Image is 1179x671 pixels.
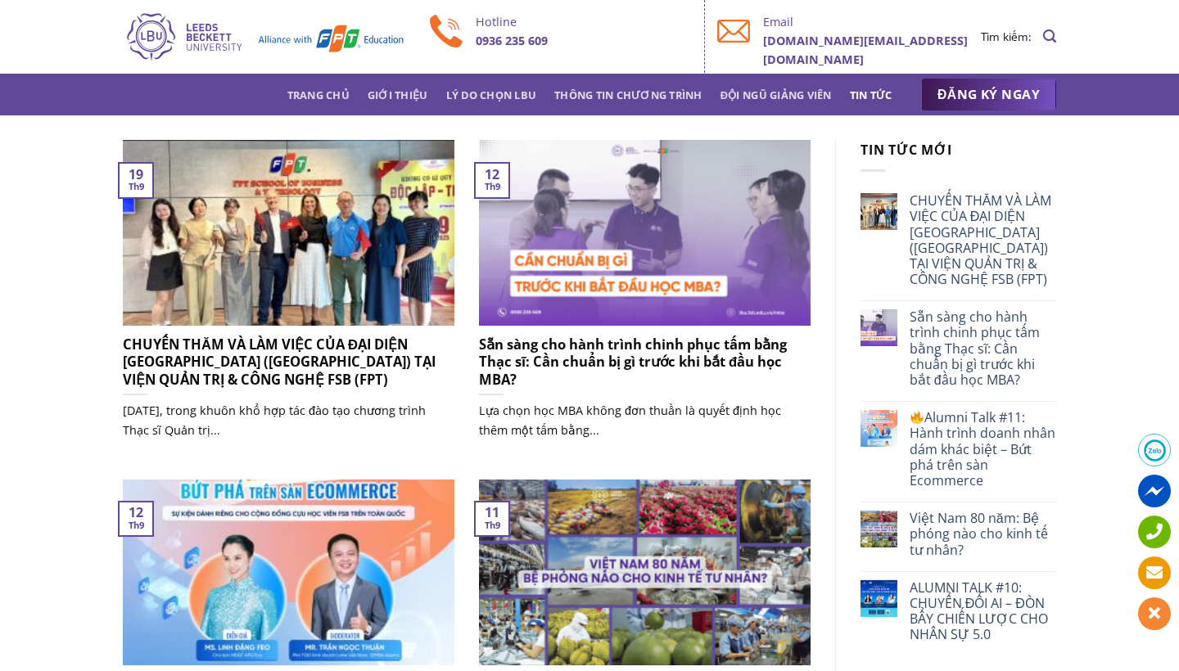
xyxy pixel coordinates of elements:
[479,335,811,389] h5: Sẵn sàng cho hành trình chinh phục tấm bằng Thạc sĩ: Cần chuẩn bị gì trước khi bắt đầu học MBA?
[476,33,548,48] b: 0936 235 609
[476,12,693,31] p: Hotline
[910,309,1056,388] a: Sẵn sàng cho hành trình chinh phục tấm bằng Thạc sĩ: Cần chuẩn bị gì trước khi bắt đầu học MBA?
[763,33,968,67] b: [DOMAIN_NAME][EMAIL_ADDRESS][DOMAIN_NAME]
[910,580,1056,643] a: ALUMNI TALK #10: CHUYỂN ĐỔI AI – ĐÒN BẨY CHIẾN LƯỢC CHO NHÂN SỰ 5.0
[763,12,980,31] p: Email
[861,141,952,159] span: Tin tức mới
[981,28,1032,46] li: Tìm kiếm:
[446,80,537,110] a: Lý do chọn LBU
[123,11,405,63] img: Thạc sĩ Quản trị kinh doanh Quốc tế
[123,335,454,389] h5: CHUYẾN THĂM VÀ LÀM VIỆC CỦA ĐẠI DIỆN [GEOGRAPHIC_DATA] ([GEOGRAPHIC_DATA]) TẠI VIỆN QUẢN TRỊ & CÔ...
[554,80,702,110] a: Thông tin chương trình
[479,401,811,439] p: Lựa chọn học MBA không đơn thuần là quyết định học thêm một tấm bằng...
[1043,20,1056,52] a: Search
[910,511,1056,558] a: Việt Nam 80 năm: Bệ phóng nào cho kinh tế tư nhân?
[479,140,811,457] a: Sẵn sàng cho hành trình chinh phục tấm bằng Thạc sĩ: Cần chuẩn bị gì trước khi bắt đầu học MBA? L...
[910,193,1056,287] a: CHUYẾN THĂM VÀ LÀM VIỆC CỦA ĐẠI DIỆN [GEOGRAPHIC_DATA] ([GEOGRAPHIC_DATA]) TẠI VIỆN QUẢN TRỊ & CÔ...
[368,80,428,110] a: Giới thiệu
[720,80,832,110] a: Đội ngũ giảng viên
[910,411,924,424] img: 🔥
[287,80,350,110] a: Trang chủ
[850,80,892,110] a: Tin tức
[123,401,454,439] p: [DATE], trong khuôn khổ hợp tác đào tạo chương trình Thạc sĩ Quản trị...
[937,84,1040,105] span: ĐĂNG KÝ NGAY
[123,140,454,457] a: CHUYẾN THĂM VÀ LÀM VIỆC CỦA ĐẠI DIỆN [GEOGRAPHIC_DATA] ([GEOGRAPHIC_DATA]) TẠI VIỆN QUẢN TRỊ & CÔ...
[921,79,1056,111] a: ĐĂNG KÝ NGAY
[910,410,1056,489] a: Alumni Talk #11: Hành trình doanh nhân dám khác biệt – Bứt phá trên sàn Ecommerce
